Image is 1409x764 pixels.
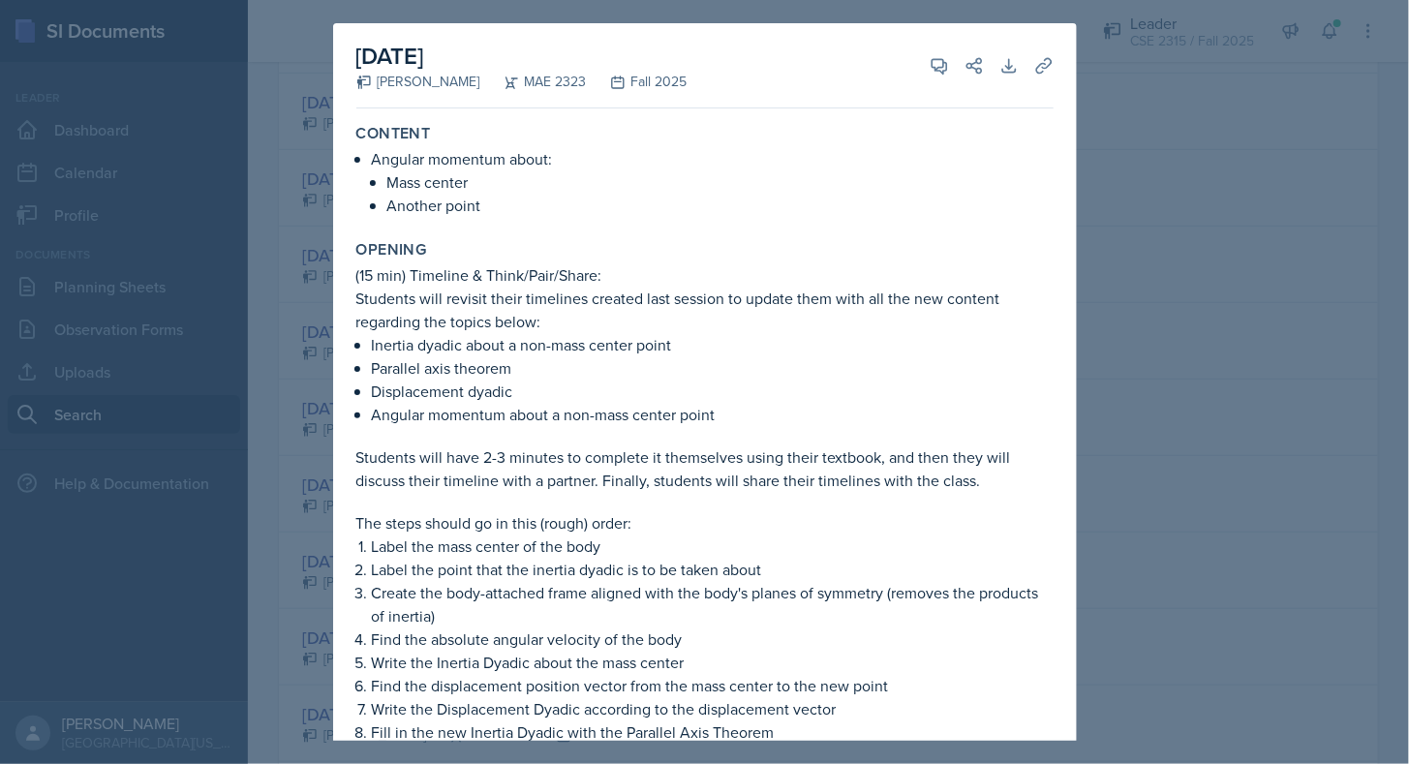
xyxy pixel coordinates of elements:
label: Content [356,124,431,143]
div: [PERSON_NAME] [356,72,480,92]
p: Students will revisit their timelines created last session to update them with all the new conten... [356,287,1054,333]
div: Fall 2025 [587,72,688,92]
p: Label the mass center of the body [372,535,1054,558]
p: Displacement dyadic [372,380,1054,403]
p: (15 min) Timeline & Think/Pair/Share: [356,263,1054,287]
p: Write the Inertia Dyadic about the mass center [372,651,1054,674]
p: Inertia dyadic about a non-mass center point [372,333,1054,356]
p: Label the point that the inertia dyadic is to be taken about [372,558,1054,581]
div: MAE 2323 [480,72,587,92]
p: Write the Displacement Dyadic according to the displacement vector [372,697,1054,720]
p: The steps should go in this (rough) order: [356,511,1054,535]
p: Mass center [387,170,1054,194]
p: Angular momentum about: [372,147,1054,170]
p: Fill in the new Inertia Dyadic with the Parallel Axis Theorem [372,720,1054,744]
p: Angular momentum about a non-mass center point [372,403,1054,426]
label: Opening [356,240,427,260]
p: Parallel axis theorem [372,356,1054,380]
p: Create the body-attached frame aligned with the body's planes of symmetry (removes the products o... [372,581,1054,627]
h2: [DATE] [356,39,688,74]
p: Students will have 2-3 minutes to complete it themselves using their textbook, and then they will... [356,445,1054,492]
p: Find the absolute angular velocity of the body [372,627,1054,651]
p: Find the displacement position vector from the mass center to the new point [372,674,1054,697]
p: Another point [387,194,1054,217]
